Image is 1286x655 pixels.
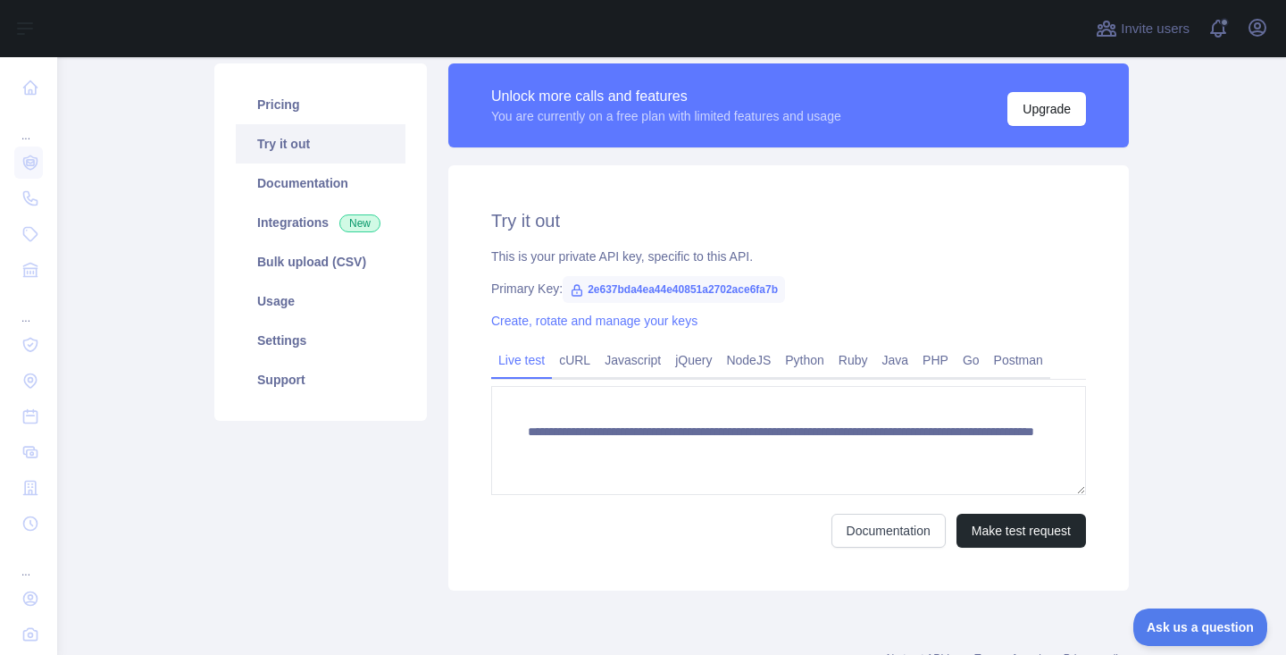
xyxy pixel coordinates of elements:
[956,346,987,374] a: Go
[491,314,697,328] a: Create, rotate and manage your keys
[491,107,841,125] div: You are currently on a free plan with limited features and usage
[491,248,1086,265] div: This is your private API key, specific to this API.
[491,86,841,107] div: Unlock more calls and features
[236,242,405,281] a: Bulk upload (CSV)
[1121,19,1190,39] span: Invite users
[597,346,668,374] a: Javascript
[719,346,778,374] a: NodeJS
[236,203,405,242] a: Integrations New
[831,346,875,374] a: Ruby
[831,514,946,548] a: Documentation
[491,280,1086,298] div: Primary Key:
[236,124,405,164] a: Try it out
[491,346,552,374] a: Live test
[236,281,405,321] a: Usage
[236,85,405,124] a: Pricing
[668,346,719,374] a: jQuery
[956,514,1086,548] button: Make test request
[14,290,43,325] div: ...
[1092,14,1193,43] button: Invite users
[987,346,1050,374] a: Postman
[875,346,916,374] a: Java
[14,107,43,143] div: ...
[563,276,785,303] span: 2e637bda4ea44e40851a2702ace6fa7b
[1133,609,1268,646] iframe: Toggle Customer Support
[236,360,405,399] a: Support
[14,543,43,579] div: ...
[236,164,405,203] a: Documentation
[491,208,1086,233] h2: Try it out
[339,214,380,232] span: New
[236,321,405,360] a: Settings
[915,346,956,374] a: PHP
[778,346,831,374] a: Python
[1007,92,1086,126] button: Upgrade
[552,346,597,374] a: cURL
